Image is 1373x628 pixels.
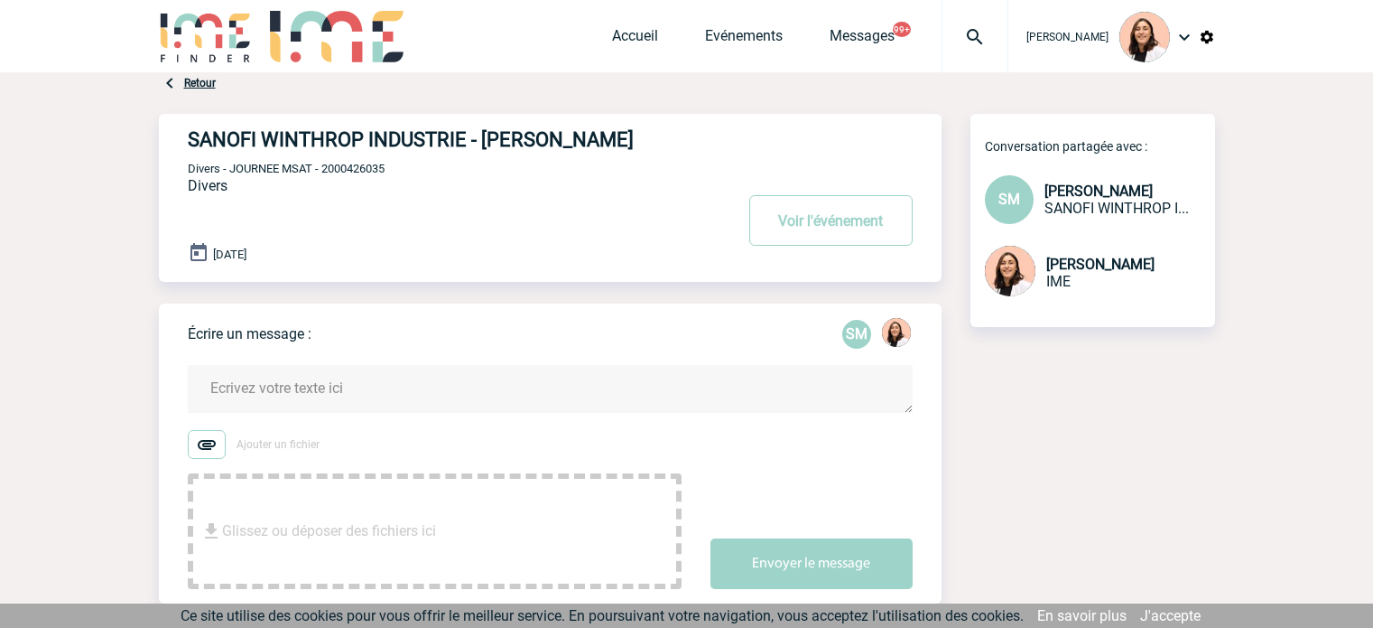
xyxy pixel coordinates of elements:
img: IME-Finder [159,11,253,62]
h4: SANOFI WINTHROP INDUSTRIE - [PERSON_NAME] [188,128,680,151]
p: Conversation partagée avec : [985,139,1215,154]
button: Envoyer le message [710,539,913,589]
span: Divers [188,177,227,194]
span: IME [1046,273,1071,290]
a: J'accepte [1140,607,1201,624]
span: Ajouter un fichier [237,438,320,451]
p: Écrire un message : [188,325,311,342]
img: 129834-0.png [1119,12,1170,62]
img: file_download.svg [200,520,222,542]
span: SM [998,191,1020,208]
img: 129834-0.png [882,318,911,347]
a: Messages [830,27,895,52]
button: Voir l'événement [749,195,913,246]
span: [DATE] [213,248,246,261]
p: SM [842,320,871,349]
a: Accueil [612,27,658,52]
span: Ce site utilise des cookies pour vous offrir le meilleur service. En poursuivant votre navigation... [181,607,1024,624]
div: Melissa NOBLET [882,318,911,351]
span: Divers - JOURNEE MSAT - 2000426035 [188,162,385,175]
a: En savoir plus [1037,607,1127,624]
a: Evénements [705,27,783,52]
div: Sandra MARIN [842,320,871,349]
span: SANOFI WINTHROP INDUSTRIE [1044,200,1189,217]
span: Glissez ou déposer des fichiers ici [222,486,436,576]
img: 129834-0.png [985,246,1035,296]
a: Retour [184,77,216,89]
span: [PERSON_NAME] [1046,256,1155,273]
span: [PERSON_NAME] [1044,183,1153,200]
button: 99+ [893,22,911,37]
span: [PERSON_NAME] [1026,31,1109,43]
